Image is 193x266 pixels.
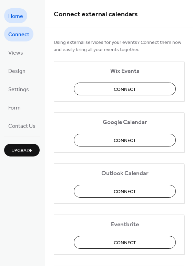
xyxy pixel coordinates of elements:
[114,239,136,247] span: Connect
[54,39,184,54] span: Using external services for your events? Connect them now and easily bring all your events together.
[8,121,35,132] span: Contact Us
[8,66,26,77] span: Design
[74,68,176,75] span: Wix Events
[4,118,40,133] a: Contact Us
[74,134,176,146] button: Connect
[74,119,176,126] span: Google Calendar
[8,84,29,95] span: Settings
[11,147,33,154] span: Upgrade
[4,45,27,60] a: Views
[4,100,25,115] a: Form
[4,27,33,41] a: Connect
[114,86,136,93] span: Connect
[114,137,136,144] span: Connect
[74,236,176,249] button: Connect
[4,8,27,23] a: Home
[74,185,176,198] button: Connect
[4,82,33,96] a: Settings
[8,48,23,58] span: Views
[8,11,23,22] span: Home
[114,188,136,196] span: Connect
[4,63,30,78] a: Design
[8,103,21,113] span: Form
[8,29,29,40] span: Connect
[74,221,176,228] span: Eventbrite
[74,170,176,177] span: Outlook Calendar
[54,8,138,21] span: Connect external calendars
[74,83,176,95] button: Connect
[4,144,40,156] button: Upgrade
